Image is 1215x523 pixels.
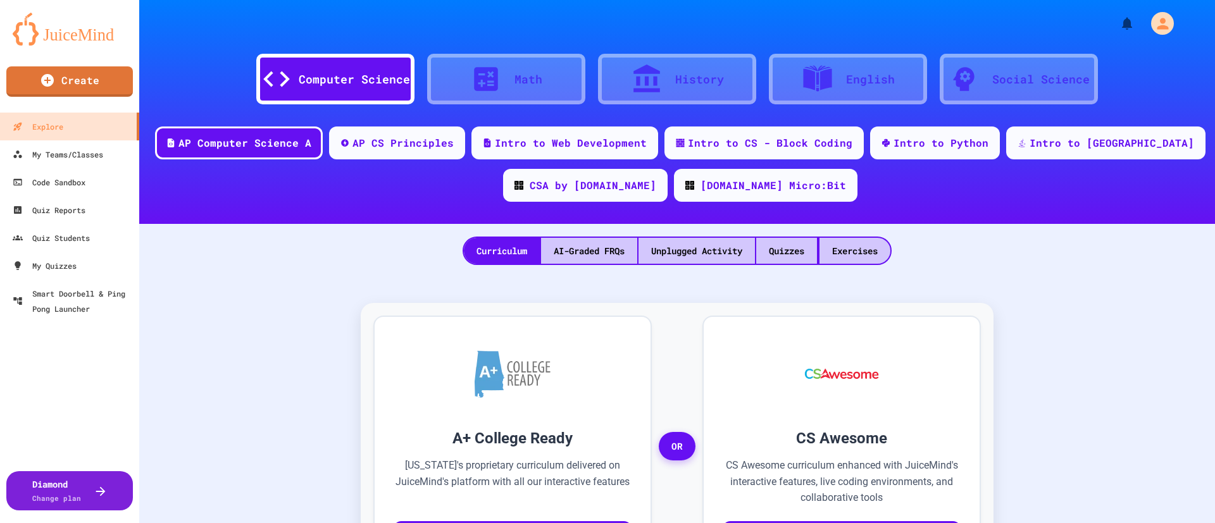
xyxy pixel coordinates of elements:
[894,135,988,151] div: Intro to Python
[541,238,637,264] div: AI-Graded FRQs
[6,66,133,97] a: Create
[13,202,85,218] div: Quiz Reports
[659,432,695,461] span: OR
[32,477,81,504] div: Diamond
[819,238,890,264] div: Exercises
[13,119,63,134] div: Explore
[514,71,542,88] div: Math
[13,147,103,162] div: My Teams/Classes
[352,135,454,151] div: AP CS Principles
[530,178,656,193] div: CSA by [DOMAIN_NAME]
[992,71,1090,88] div: Social Science
[13,286,134,316] div: Smart Doorbell & Ping Pong Launcher
[639,238,755,264] div: Unplugged Activity
[1030,135,1194,151] div: Intro to [GEOGRAPHIC_DATA]
[514,181,523,190] img: CODE_logo_RGB.png
[394,427,632,450] h3: A+ College Ready
[464,238,540,264] div: Curriculum
[1138,9,1177,38] div: My Account
[688,135,852,151] div: Intro to CS - Block Coding
[13,230,90,245] div: Quiz Students
[1162,472,1202,510] iframe: chat widget
[32,493,81,503] span: Change plan
[723,457,961,506] p: CS Awesome curriculum enhanced with JuiceMind's interactive features, live coding environments, a...
[685,181,694,190] img: CODE_logo_RGB.png
[6,471,133,510] button: DiamondChange plan
[13,13,127,46] img: logo-orange.svg
[1110,417,1202,471] iframe: chat widget
[394,457,632,506] p: [US_STATE]'s proprietary curriculum delivered on JuiceMind's platform with all our interactive fe...
[675,71,724,88] div: History
[299,71,410,88] div: Computer Science
[792,336,892,412] img: CS Awesome
[495,135,647,151] div: Intro to Web Development
[178,135,311,151] div: AP Computer Science A
[13,175,85,190] div: Code Sandbox
[701,178,846,193] div: [DOMAIN_NAME] Micro:Bit
[723,427,961,450] h3: CS Awesome
[1096,13,1138,34] div: My Notifications
[13,258,77,273] div: My Quizzes
[475,350,551,398] img: A+ College Ready
[756,238,817,264] div: Quizzes
[846,71,895,88] div: English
